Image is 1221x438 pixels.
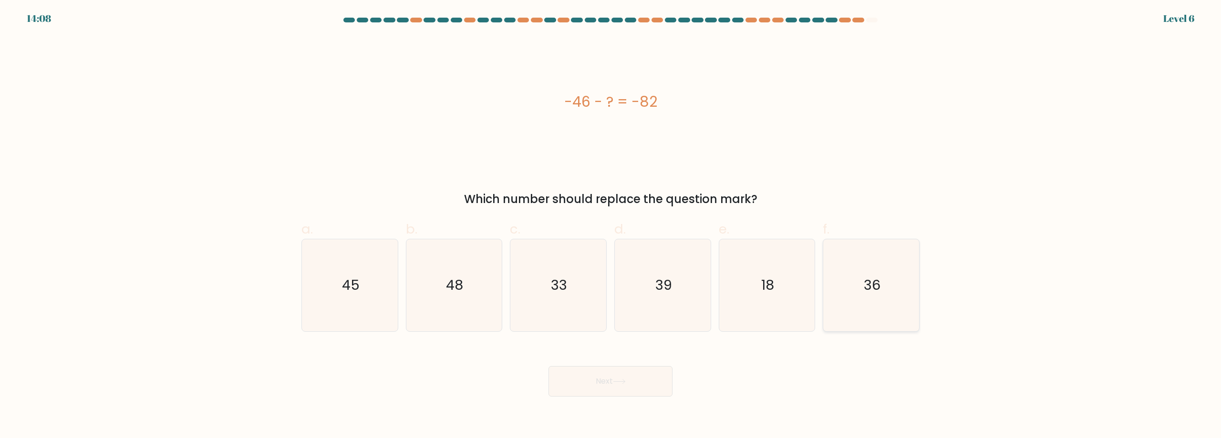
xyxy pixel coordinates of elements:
[307,191,914,208] div: Which number should replace the question mark?
[864,275,880,295] text: 36
[342,275,360,295] text: 45
[719,220,729,238] span: e.
[551,275,568,295] text: 33
[548,366,673,397] button: Next
[301,220,313,238] span: a.
[406,220,417,238] span: b.
[446,275,464,295] text: 48
[614,220,626,238] span: d.
[761,275,774,295] text: 18
[510,220,520,238] span: c.
[1163,11,1194,26] div: Level 6
[823,220,829,238] span: f.
[301,91,920,112] div: -46 - ? = -82
[655,275,672,295] text: 39
[27,11,51,26] div: 14:08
